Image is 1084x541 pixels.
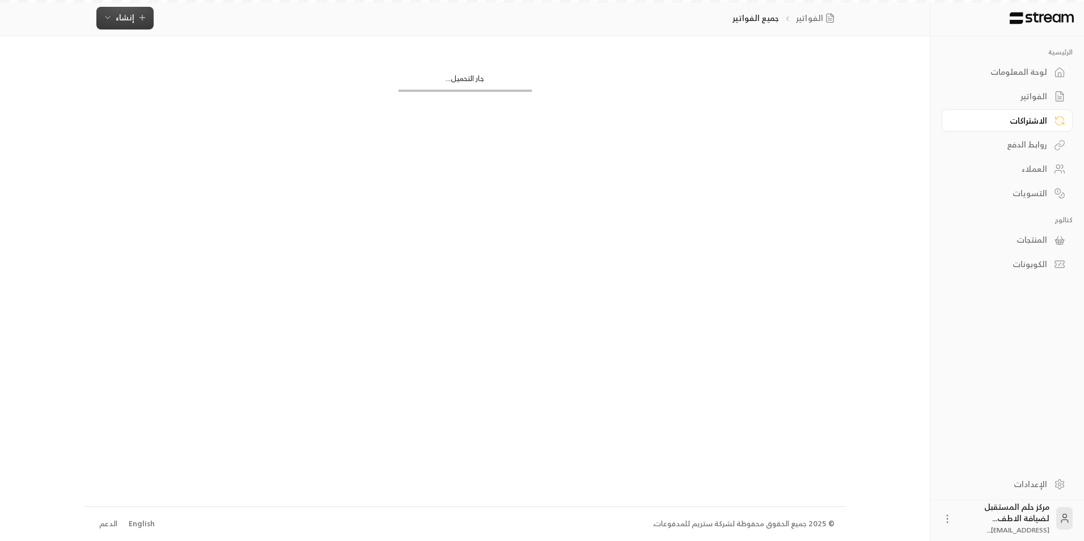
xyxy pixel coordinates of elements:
nav: breadcrumb [732,12,839,24]
span: إنشاء [116,10,134,24]
a: التسويات [942,182,1073,204]
a: الاشتراكات [942,109,1073,132]
div: English [129,518,155,530]
a: الإعدادات [942,473,1073,495]
a: روابط الدفع [942,134,1073,156]
a: الدعم [96,514,121,534]
button: إنشاء [96,7,154,29]
div: الفواتير [956,91,1047,102]
div: الكوبونات [956,259,1047,270]
a: العملاء [942,158,1073,180]
div: الاشتراكات [956,115,1047,126]
a: المنتجات [942,229,1073,251]
span: [EMAIL_ADDRESS].... [986,524,1049,536]
div: روابط الدفع [956,139,1047,150]
div: العملاء [956,163,1047,175]
div: لوحة المعلومات [956,66,1047,78]
img: Logo [1009,12,1075,24]
div: الإعدادات [956,479,1047,490]
a: لوحة المعلومات [942,61,1073,83]
div: © 2025 جميع الحقوق محفوظة لشركة ستريم للمدفوعات. [653,518,835,530]
div: جار التحميل... [399,73,532,90]
a: الكوبونات [942,253,1073,276]
p: جميع الفواتير [732,12,779,24]
p: كتالوج [942,215,1073,225]
a: الفواتير [796,12,839,24]
div: المنتجات [956,234,1047,246]
div: مركز حلم المستقبل لضيافة الاطف... [960,501,1049,535]
div: التسويات [956,188,1047,199]
p: الرئيسية [942,48,1073,57]
a: الفواتير [942,86,1073,108]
